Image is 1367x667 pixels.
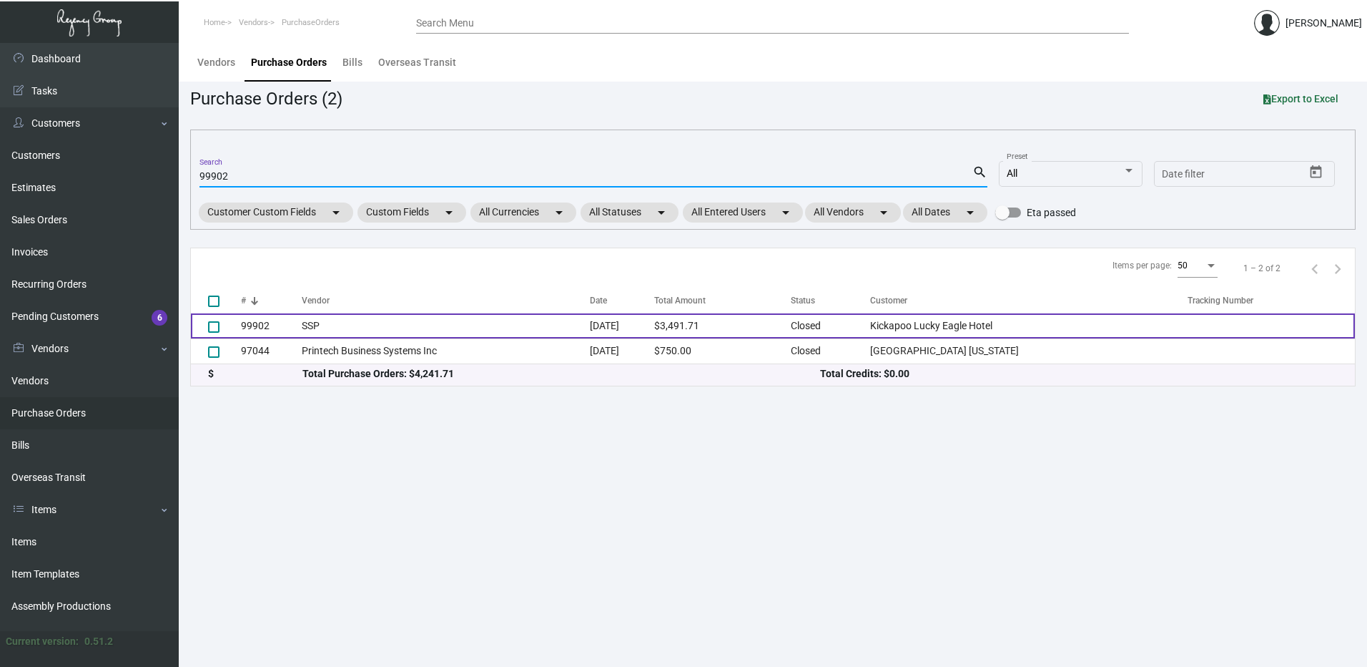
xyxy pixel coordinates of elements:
[1162,169,1206,180] input: Start date
[1188,294,1253,307] div: Tracking Number
[241,339,302,364] td: 97044
[654,339,791,364] td: $750.00
[683,203,803,223] mat-chip: All Entered Users
[342,55,362,70] div: Bills
[208,366,302,381] div: $
[870,294,907,307] div: Customer
[241,294,302,307] div: #
[791,294,815,307] div: Status
[777,204,794,221] mat-icon: arrow_drop_down
[791,313,870,339] td: Closed
[1188,294,1355,307] div: Tracking Number
[590,294,607,307] div: Date
[590,339,654,364] td: [DATE]
[302,294,590,307] div: Vendor
[378,55,456,70] div: Overseas Transit
[1303,257,1326,280] button: Previous page
[84,634,113,649] div: 0.51.2
[1285,16,1362,31] div: [PERSON_NAME]
[1326,257,1349,280] button: Next page
[654,294,791,307] div: Total Amount
[440,204,458,221] mat-icon: arrow_drop_down
[805,203,901,223] mat-chip: All Vendors
[199,203,353,223] mat-chip: Customer Custom Fields
[962,204,979,221] mat-icon: arrow_drop_down
[972,164,987,181] mat-icon: search
[357,203,466,223] mat-chip: Custom Fields
[1007,167,1017,179] span: All
[302,294,330,307] div: Vendor
[581,203,678,223] mat-chip: All Statuses
[1243,262,1280,275] div: 1 – 2 of 2
[870,294,1187,307] div: Customer
[1112,259,1172,272] div: Items per page:
[903,203,987,223] mat-chip: All Dates
[204,18,225,27] span: Home
[870,313,1187,339] td: Kickapoo Lucky Eagle Hotel
[791,294,870,307] div: Status
[590,313,654,339] td: [DATE]
[875,204,892,221] mat-icon: arrow_drop_down
[190,86,342,112] div: Purchase Orders (2)
[791,339,870,364] td: Closed
[241,294,246,307] div: #
[1305,161,1328,184] button: Open calendar
[1263,93,1338,104] span: Export to Excel
[870,339,1187,364] td: [GEOGRAPHIC_DATA] [US_STATE]
[239,18,268,27] span: Vendors
[241,313,302,339] td: 99902
[1027,204,1076,221] span: Eta passed
[470,203,576,223] mat-chip: All Currencies
[1254,10,1280,36] img: admin@bootstrapmaster.com
[327,204,345,221] mat-icon: arrow_drop_down
[302,366,820,381] div: Total Purchase Orders: $4,241.71
[302,313,590,339] td: SSP
[1178,261,1218,271] mat-select: Items per page:
[251,55,327,70] div: Purchase Orders
[590,294,654,307] div: Date
[1218,169,1287,180] input: End date
[654,313,791,339] td: $3,491.71
[1178,261,1188,271] span: 50
[551,204,568,221] mat-icon: arrow_drop_down
[6,634,79,649] div: Current version:
[302,339,590,364] td: Printech Business Systems Inc
[653,204,670,221] mat-icon: arrow_drop_down
[820,366,1338,381] div: Total Credits: $0.00
[654,294,706,307] div: Total Amount
[197,55,235,70] div: Vendors
[1252,86,1350,112] button: Export to Excel
[282,18,340,27] span: PurchaseOrders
